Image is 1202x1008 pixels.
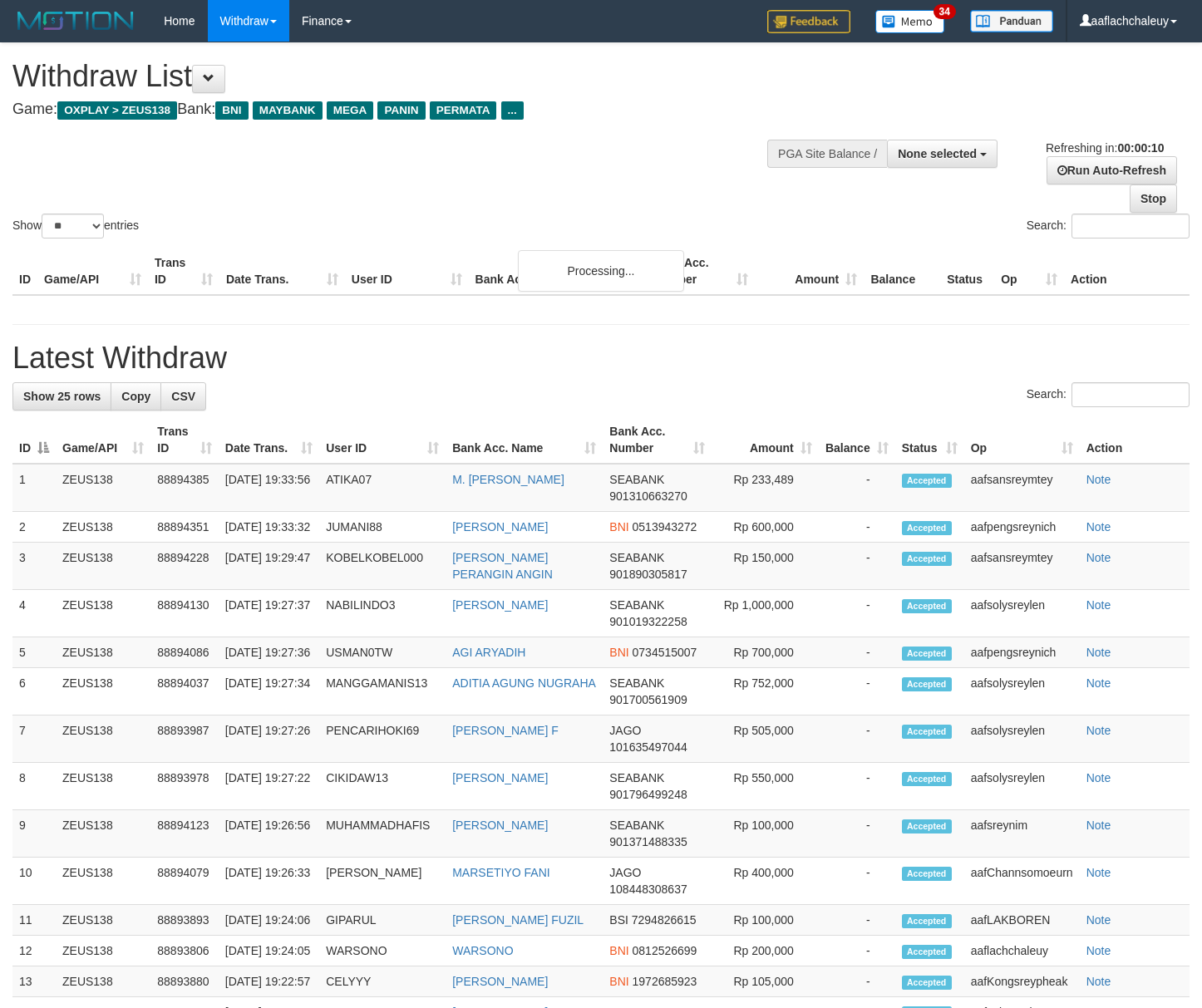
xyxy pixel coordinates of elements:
a: Copy [111,382,161,411]
td: aafpengsreynich [964,637,1080,668]
td: Rp 200,000 [712,936,819,966]
td: - [819,512,895,543]
a: Note [1086,913,1111,927]
td: 88894079 [150,858,219,905]
th: Action [1064,248,1190,295]
td: Rp 505,000 [712,715,819,763]
a: Note [1086,520,1111,534]
td: - [819,763,895,810]
td: - [819,858,895,905]
td: [DATE] 19:33:32 [219,512,319,543]
a: Stop [1130,184,1177,213]
img: Feedback.jpg [767,10,850,33]
td: USMAN0TW [319,637,446,668]
th: Trans ID [148,248,219,295]
td: NABILINDO3 [319,590,446,637]
th: ID: activate to sort column descending [12,416,56,464]
span: Show 25 rows [23,390,101,403]
td: Rp 400,000 [712,858,819,905]
td: PENCARIHOKI69 [319,715,446,763]
td: 13 [12,966,56,997]
span: Refreshing in: [1046,141,1164,155]
td: [DATE] 19:33:56 [219,464,319,512]
td: GIPARUL [319,905,446,936]
td: Rp 1,000,000 [712,590,819,637]
strong: 00:00:10 [1117,141,1164,155]
span: None selected [898,147,977,160]
span: Copy 1972685923 to clipboard [633,975,697,988]
a: Note [1086,975,1111,988]
a: MARSETIYO FANI [452,866,549,879]
td: 9 [12,810,56,858]
td: 3 [12,543,56,590]
span: Accepted [902,521,952,535]
td: 88894228 [150,543,219,590]
td: [DATE] 19:27:26 [219,715,319,763]
a: Note [1086,819,1111,832]
span: BNI [609,975,628,988]
a: Note [1086,771,1111,784]
input: Search: [1071,214,1190,238]
span: PANIN [377,101,425,120]
td: 88893880 [150,966,219,997]
td: 88894123 [150,810,219,858]
td: [DATE] 19:27:36 [219,637,319,668]
td: Rp 100,000 [712,905,819,936]
a: Note [1086,724,1111,737]
td: ZEUS138 [56,464,150,512]
span: Accepted [902,772,952,786]
a: [PERSON_NAME] PERANGIN ANGIN [452,551,553,581]
span: BNI [609,520,628,534]
a: Note [1086,598,1111,612]
th: ID [12,248,37,295]
td: 10 [12,858,56,905]
a: AGI ARYADIH [452,646,525,659]
a: [PERSON_NAME] [452,975,548,988]
label: Search: [1027,382,1190,407]
span: Copy 901796499248 to clipboard [609,788,687,801]
td: 4 [12,590,56,637]
td: [DATE] 19:27:34 [219,668,319,715]
th: Amount: activate to sort column ascending [712,416,819,464]
td: 8 [12,763,56,810]
td: 88894351 [150,512,219,543]
td: 11 [12,905,56,936]
td: - [819,668,895,715]
td: - [819,543,895,590]
span: Accepted [902,725,952,739]
span: PERMATA [430,101,497,120]
td: Rp 550,000 [712,763,819,810]
td: 1 [12,464,56,512]
span: BNI [215,101,248,120]
td: MANGGAMANIS13 [319,668,446,715]
td: 88894037 [150,668,219,715]
span: JAGO [609,724,641,737]
span: Copy 901700561909 to clipboard [609,693,687,706]
td: [DATE] 19:29:47 [219,543,319,590]
span: Accepted [902,976,952,990]
a: Note [1086,646,1111,659]
td: [DATE] 19:26:33 [219,858,319,905]
th: Balance: activate to sort column ascending [819,416,895,464]
a: Note [1086,473,1111,486]
span: Accepted [902,599,952,613]
td: ZEUS138 [56,590,150,637]
td: MUHAMMADHAFIS [319,810,446,858]
th: Game/API [37,248,148,295]
span: Copy [121,390,150,403]
label: Search: [1027,214,1190,238]
td: ZEUS138 [56,512,150,543]
span: Accepted [902,474,952,488]
td: ZEUS138 [56,966,150,997]
td: 88894086 [150,637,219,668]
td: 88893987 [150,715,219,763]
td: Rp 105,000 [712,966,819,997]
td: 88893893 [150,905,219,936]
td: ZEUS138 [56,668,150,715]
span: 34 [934,4,956,19]
a: Run Auto-Refresh [1047,156,1177,184]
span: Copy 901371488335 to clipboard [609,835,687,848]
td: 7 [12,715,56,763]
td: [PERSON_NAME] [319,858,446,905]
select: Showentries [42,214,104,238]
